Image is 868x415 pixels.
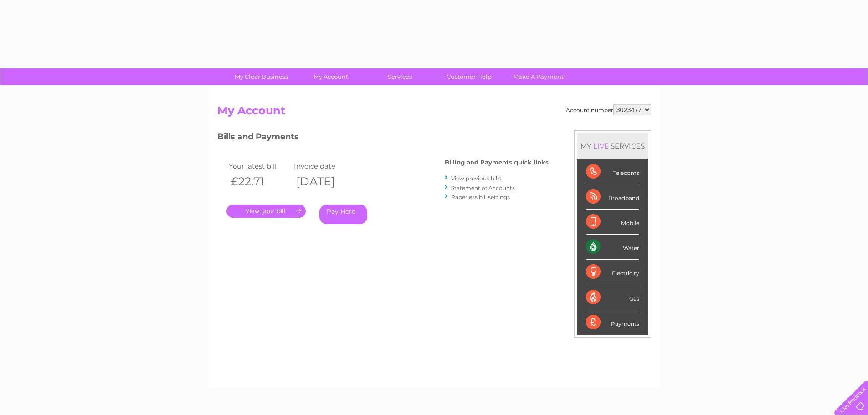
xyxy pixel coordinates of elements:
a: Pay Here [319,205,367,224]
div: Mobile [586,210,639,235]
th: £22.71 [226,172,292,191]
th: [DATE] [292,172,357,191]
a: My Clear Business [224,68,299,85]
a: My Account [293,68,368,85]
a: Customer Help [431,68,507,85]
div: Electricity [586,260,639,285]
td: Your latest bill [226,160,292,172]
div: Gas [586,285,639,310]
a: Make A Payment [501,68,576,85]
div: Broadband [586,184,639,210]
h2: My Account [217,104,651,122]
div: Water [586,235,639,260]
a: Paperless bill settings [451,194,510,200]
h3: Bills and Payments [217,130,549,146]
h4: Billing and Payments quick links [445,159,549,166]
div: Telecoms [586,159,639,184]
div: Payments [586,310,639,335]
td: Invoice date [292,160,357,172]
a: Services [362,68,437,85]
div: MY SERVICES [577,133,648,159]
a: Statement of Accounts [451,184,515,191]
a: . [226,205,306,218]
div: Account number [566,104,651,115]
a: View previous bills [451,175,501,182]
div: LIVE [591,142,611,150]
